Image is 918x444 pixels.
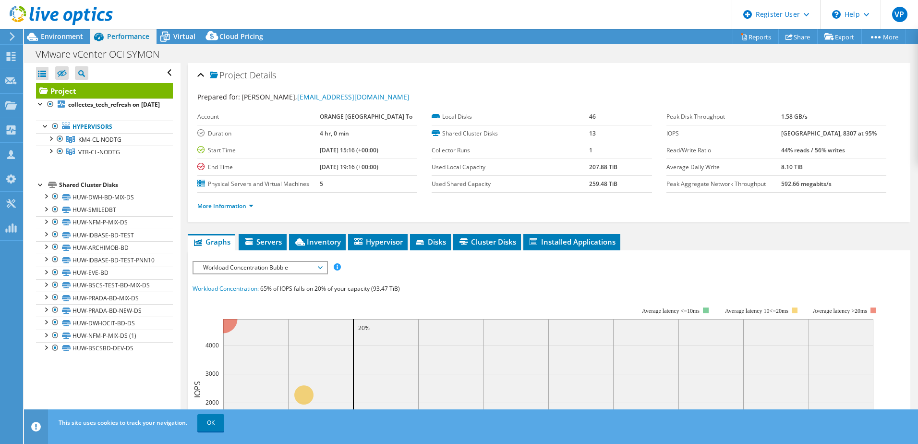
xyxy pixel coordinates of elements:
[781,146,845,154] b: 44% reads / 56% writes
[59,419,187,427] span: This site uses cookies to track your navigation.
[432,112,589,122] label: Local Disks
[59,179,173,191] div: Shared Cluster Disks
[36,216,173,229] a: HUW-NFM-P-MIX-DS
[666,146,781,155] label: Read/Write Ratio
[320,112,412,121] b: ORANGE [GEOGRAPHIC_DATA] To
[589,112,596,121] b: 46
[219,32,263,41] span: Cloud Pricing
[260,284,400,293] span: 65% of IOPS falls on 20% of your capacity (93.47 TiB)
[778,29,818,44] a: Share
[250,69,276,81] span: Details
[666,162,781,172] label: Average Daily Write
[36,229,173,241] a: HUW-IDBASE-BD-TEST
[36,342,173,355] a: HUW-BSCSBD-DEV-DS
[458,237,516,247] span: Cluster Disks
[666,179,781,189] label: Peak Aggregate Network Throughput
[197,146,320,155] label: Start Time
[589,163,617,171] b: 207.88 TiB
[36,99,173,111] a: collectes_tech_refresh on [DATE]
[432,129,589,138] label: Shared Cluster Disks
[781,112,808,121] b: 1.58 GB/s
[36,279,173,292] a: HUW-BSCS-TEST-BD-MIX-DS
[173,32,195,41] span: Virtual
[892,7,907,22] span: VP
[193,284,259,293] span: Workload Concentration:
[36,146,173,158] a: VTB-CL-NODTG
[210,71,247,80] span: Project
[36,241,173,254] a: HUW-ARCHIMOB-BD
[36,317,173,329] a: HUW-DWHOCIT-BD-DS
[733,29,779,44] a: Reports
[36,121,173,133] a: Hypervisors
[781,129,877,137] b: [GEOGRAPHIC_DATA], 8307 at 95%
[197,162,320,172] label: End Time
[666,129,781,138] label: IOPS
[353,237,403,247] span: Hypervisor
[666,112,781,122] label: Peak Disk Throughput
[589,180,617,188] b: 259.48 TiB
[432,179,589,189] label: Used Shared Capacity
[242,92,410,101] span: [PERSON_NAME],
[36,133,173,146] a: KM4-CL-NODTG
[197,112,320,122] label: Account
[320,129,349,137] b: 4 hr, 0 min
[817,29,862,44] a: Export
[197,179,320,189] label: Physical Servers and Virtual Machines
[78,148,120,156] span: VTB-CL-NODTG
[205,341,219,349] text: 4000
[36,330,173,342] a: HUW-NFM-P-MIX-DS (1)
[589,129,596,137] b: 13
[781,163,803,171] b: 8.10 TiB
[205,398,219,407] text: 2000
[243,237,282,247] span: Servers
[294,237,341,247] span: Inventory
[861,29,906,44] a: More
[320,180,323,188] b: 5
[297,92,410,101] a: [EMAIL_ADDRESS][DOMAIN_NAME]
[36,204,173,216] a: HUW-SMILEDBT
[832,10,841,19] svg: \n
[205,370,219,378] text: 3000
[197,129,320,138] label: Duration
[358,324,370,332] text: 20%
[68,100,160,109] b: collectes_tech_refresh on [DATE]
[31,49,174,60] h1: VMware vCenter OCI SYMON
[197,92,240,101] label: Prepared for:
[78,136,121,144] span: KM4-CL-NODTG
[198,262,322,273] span: Workload Concentration Bubble
[813,308,867,314] text: Average latency >20ms
[781,180,832,188] b: 592.66 megabits/s
[36,292,173,304] a: HUW-PRADA-BD-MIX-DS
[432,146,589,155] label: Collector Runs
[36,191,173,203] a: HUW-DWH-BD-MIX-DS
[41,32,83,41] span: Environment
[432,162,589,172] label: Used Local Capacity
[415,237,446,247] span: Disks
[193,237,230,247] span: Graphs
[36,267,173,279] a: HUW-EVE-BD
[36,254,173,266] a: HUW-IDBASE-BD-TEST-PNN10
[107,32,149,41] span: Performance
[528,237,616,247] span: Installed Applications
[36,83,173,99] a: Project
[320,163,378,171] b: [DATE] 19:16 (+00:00)
[36,304,173,317] a: HUW-PRADA-BD-NEW-DS
[642,308,700,314] tspan: Average latency <=10ms
[725,308,788,314] tspan: Average latency 10<=20ms
[197,414,224,432] a: OK
[320,146,378,154] b: [DATE] 15:16 (+00:00)
[197,202,254,210] a: More Information
[192,381,203,398] text: IOPS
[589,146,592,154] b: 1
